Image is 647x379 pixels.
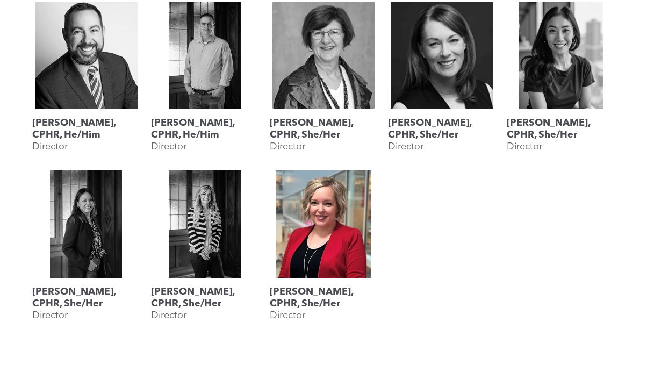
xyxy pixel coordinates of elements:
p: Director [151,141,186,153]
h3: [PERSON_NAME], CPHR, He/Him [151,117,259,141]
h3: [PERSON_NAME], CPHR, He/Him [32,117,140,141]
p: Director [270,141,305,153]
p: Director [32,310,68,321]
p: Director [388,141,423,153]
p: Director [32,141,68,153]
h3: [PERSON_NAME], CPHR, She/Her [388,117,496,141]
p: Director [507,141,542,153]
p: Director [151,310,186,321]
h3: [PERSON_NAME], CPHR, She/Her [270,117,378,141]
h3: [PERSON_NAME], CPHR, She/Her [507,117,615,141]
p: Director [270,310,305,321]
h3: [PERSON_NAME], CPHR, She/Her [270,286,378,310]
h3: [PERSON_NAME], CPHR, She/Her [151,286,259,310]
h3: [PERSON_NAME], CPHR, She/Her [32,286,140,310]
